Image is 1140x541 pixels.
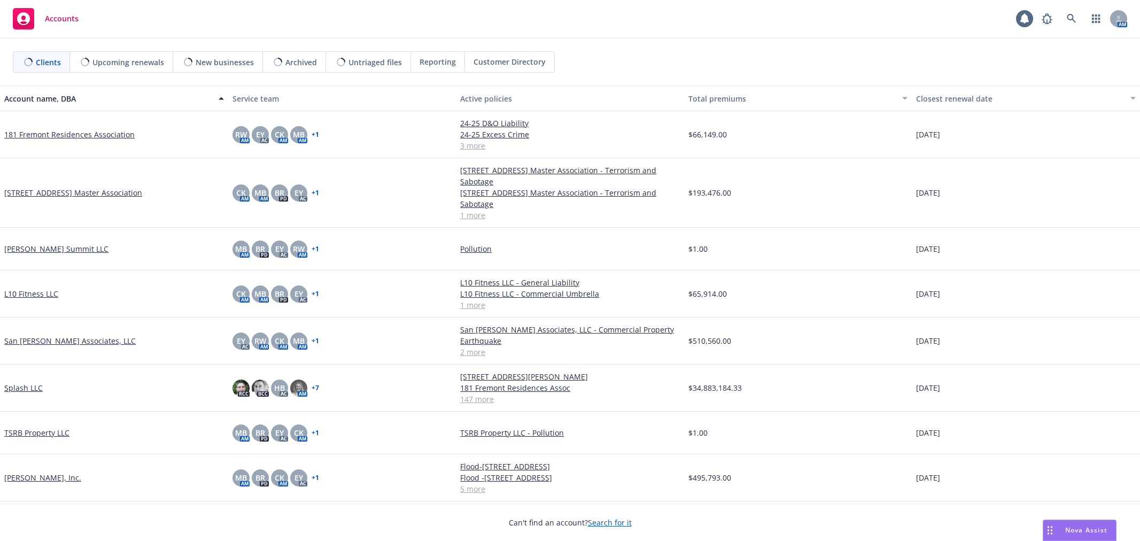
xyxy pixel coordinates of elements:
span: MB [293,335,305,346]
span: $1.00 [688,243,708,254]
span: $193,476.00 [688,187,731,198]
div: Service team [232,93,452,104]
a: 24-25 Excess Crime [460,129,680,140]
a: Flood-[STREET_ADDRESS] [460,461,680,472]
a: Search for it [588,517,632,528]
a: Switch app [1085,8,1107,29]
span: $34,883,184.33 [688,382,742,393]
a: San [PERSON_NAME] Associates, LLC [4,335,136,346]
a: 3 more [460,140,680,151]
span: Nova Assist [1065,525,1107,535]
span: RW [293,243,305,254]
a: L10 Fitness LLC - Commercial Umbrella [460,288,680,299]
span: [DATE] [916,187,940,198]
span: BR [255,243,265,254]
span: Untriaged files [348,57,402,68]
span: Archived [285,57,317,68]
span: Upcoming renewals [92,57,164,68]
a: + 1 [312,475,319,481]
span: BR [275,187,284,198]
a: TSRB Property LLC [4,427,69,438]
span: EY [294,187,303,198]
span: Accounts [45,14,79,23]
span: EY [294,472,303,483]
span: EY [237,335,245,346]
span: [DATE] [916,472,940,483]
span: CK [275,472,284,483]
span: Can't find an account? [509,517,632,528]
span: New businesses [196,57,254,68]
span: EY [256,129,265,140]
button: Nova Assist [1043,520,1116,541]
span: MB [235,427,247,438]
a: [STREET_ADDRESS] Master Association [4,187,142,198]
span: [DATE] [916,243,940,254]
a: 147 more [460,393,680,405]
a: + 1 [312,291,319,297]
a: + 7 [312,385,319,391]
span: CK [236,288,246,299]
span: [DATE] [916,335,940,346]
span: MB [235,243,247,254]
a: Splash LLC [4,382,43,393]
a: 5 more [460,483,680,494]
a: L10 Fitness LLC - General Liability [460,277,680,288]
span: BR [275,288,284,299]
a: + 1 [312,430,319,436]
a: + 1 [312,338,319,344]
a: [STREET_ADDRESS] Master Association - Terrorism and Sabotage [460,165,680,187]
button: Closest renewal date [912,86,1140,111]
a: [STREET_ADDRESS] Master Association - Terrorism and Sabotage [460,187,680,210]
div: Total premiums [688,93,896,104]
a: Accounts [9,4,83,34]
span: EY [275,427,284,438]
img: photo [252,380,269,397]
a: 181 Fremont Residences Association [4,129,135,140]
a: 2 more [460,346,680,358]
div: Drag to move [1043,520,1057,540]
span: [DATE] [916,129,940,140]
a: 181 Fremont Residences Assoc [460,382,680,393]
span: MB [254,187,266,198]
a: [PERSON_NAME], Inc. [4,472,81,483]
span: MB [254,288,266,299]
span: [DATE] [916,427,940,438]
span: HB [274,382,285,393]
div: Closest renewal date [916,93,1124,104]
span: [DATE] [916,382,940,393]
a: L10 Fitness LLC [4,288,58,299]
a: Earthquake [460,335,680,346]
span: $495,793.00 [688,472,731,483]
span: MB [293,129,305,140]
span: RW [235,129,247,140]
a: San [PERSON_NAME] Associates, LLC - Commercial Property [460,324,680,335]
div: Active policies [460,93,680,104]
a: 1 more [460,210,680,221]
a: Search [1061,8,1082,29]
button: Active policies [456,86,684,111]
a: Flood -[STREET_ADDRESS] [460,472,680,483]
a: Pollution [460,243,680,254]
span: CK [275,335,284,346]
span: RW [254,335,266,346]
button: Service team [228,86,456,111]
span: [DATE] [916,288,940,299]
span: MB [235,472,247,483]
span: Customer Directory [474,56,546,67]
a: + 1 [312,190,319,196]
div: Account name, DBA [4,93,212,104]
span: CK [275,129,284,140]
a: TSRB Property LLC - Pollution [460,427,680,438]
img: photo [232,380,250,397]
span: CK [236,187,246,198]
span: EY [294,288,303,299]
span: BR [255,427,265,438]
a: [PERSON_NAME] Summit LLC [4,243,108,254]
